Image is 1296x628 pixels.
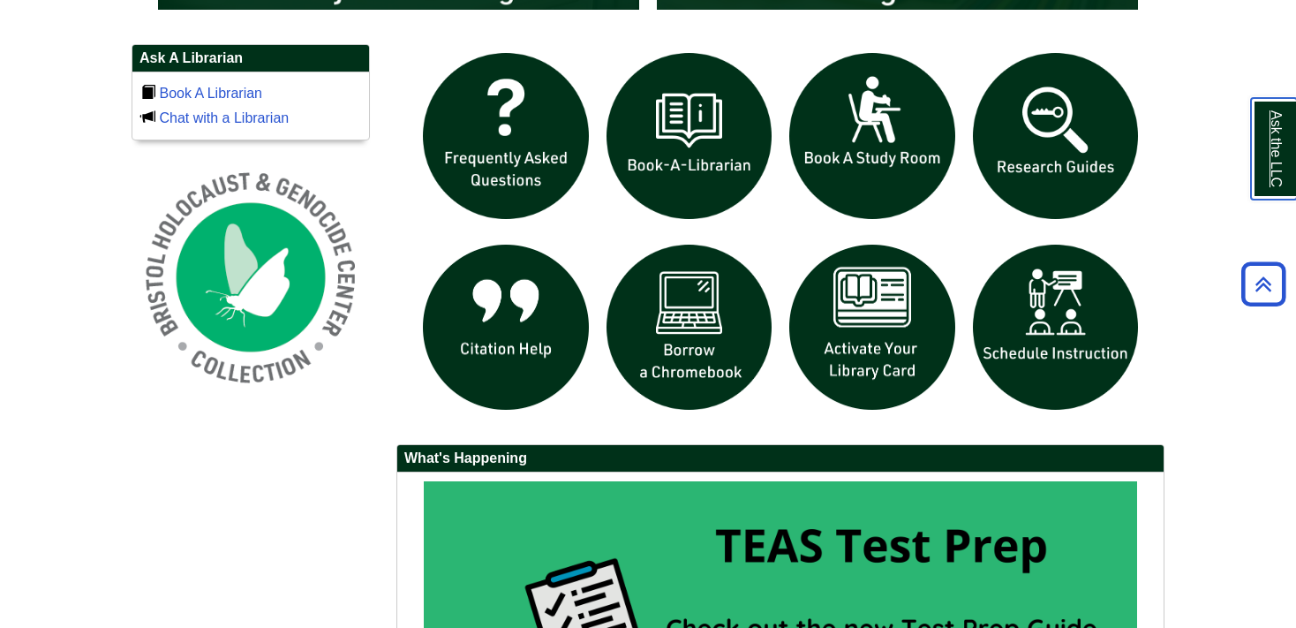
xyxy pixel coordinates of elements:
[1235,272,1292,296] a: Back to Top
[780,236,964,420] img: activate Library Card icon links to form to activate student ID into library card
[414,44,1147,427] div: slideshow
[159,110,289,125] a: Chat with a Librarian
[414,236,598,420] img: citation help icon links to citation help guide page
[780,44,964,228] img: book a study room icon links to book a study room web page
[414,44,598,228] img: frequently asked questions
[159,86,262,101] a: Book A Librarian
[397,445,1164,473] h2: What's Happening
[964,236,1148,420] img: For faculty. Schedule Library Instruction icon links to form.
[598,44,781,228] img: Book a Librarian icon links to book a librarian web page
[598,236,781,420] img: Borrow a chromebook icon links to the borrow a chromebook web page
[132,45,369,72] h2: Ask A Librarian
[964,44,1148,228] img: Research Guides icon links to research guides web page
[132,158,370,397] img: Holocaust and Genocide Collection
